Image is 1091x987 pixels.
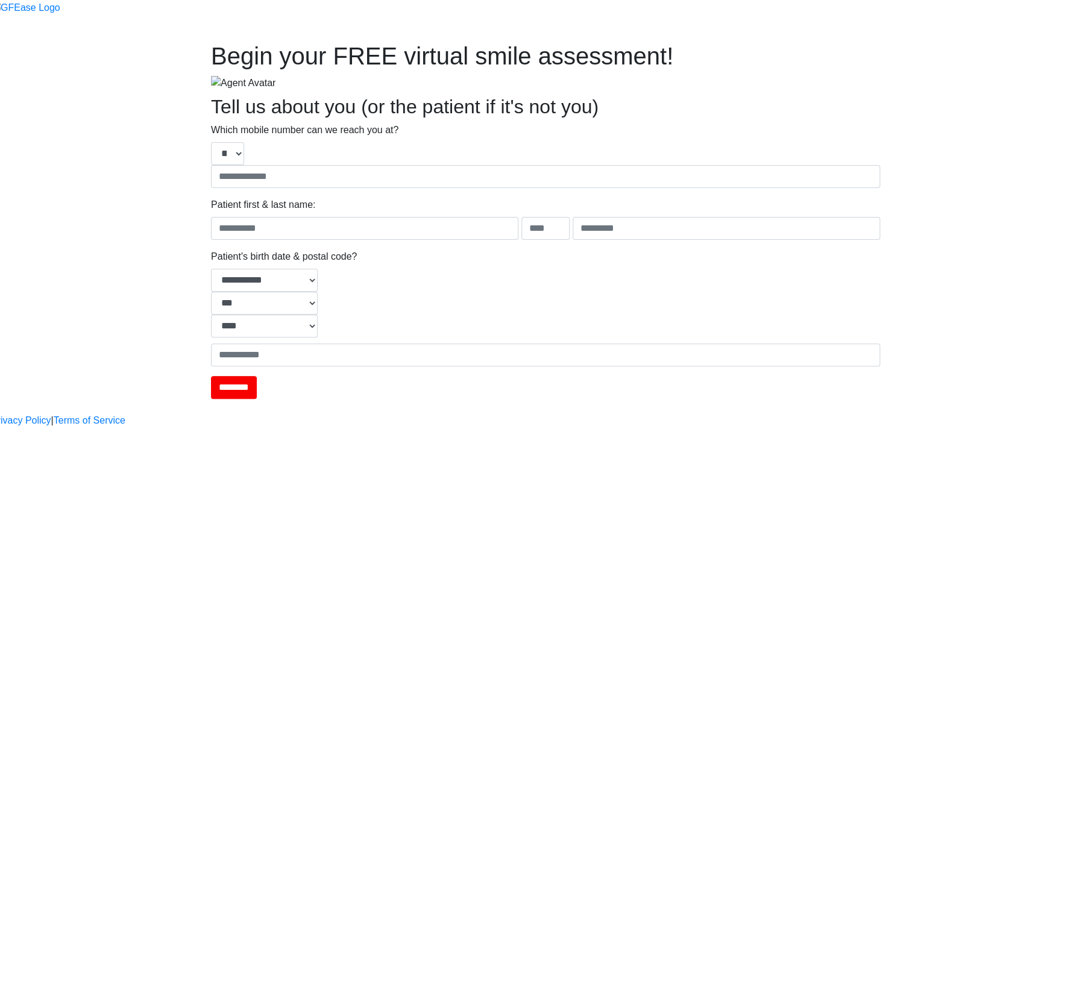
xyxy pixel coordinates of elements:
[211,249,357,264] label: Patient's birth date & postal code?
[211,123,398,137] label: Which mobile number can we reach you at?
[211,95,880,118] h2: Tell us about you (or the patient if it's not you)
[211,76,275,90] img: Agent Avatar
[54,413,125,428] a: Terms of Service
[211,198,315,212] label: Patient first & last name:
[51,413,54,428] a: |
[211,42,880,70] h1: Begin your FREE virtual smile assessment!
